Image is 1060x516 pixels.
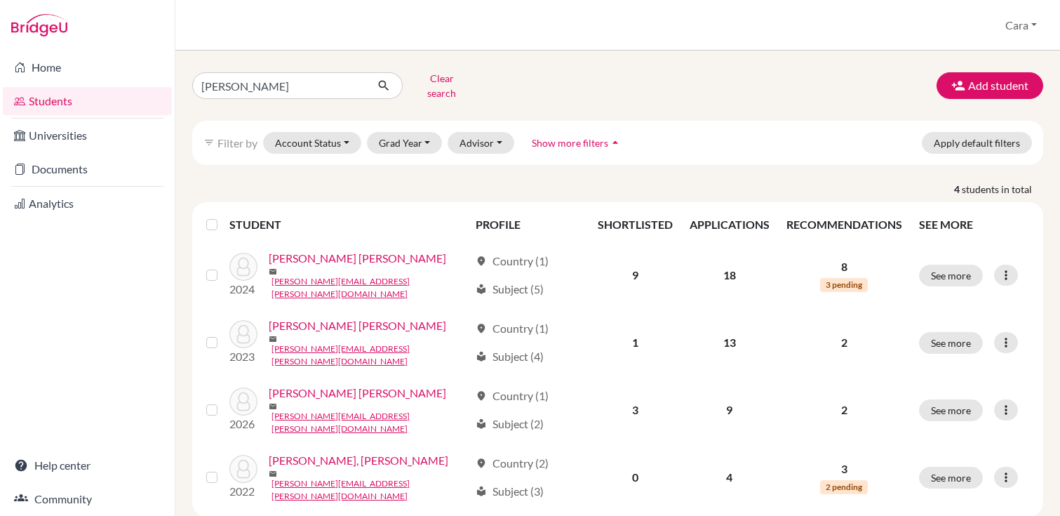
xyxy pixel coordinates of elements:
th: RECOMMENDATIONS [778,208,911,242]
span: mail [269,470,277,478]
th: STUDENT [229,208,467,242]
td: 9 [681,376,778,444]
span: 2 pending [820,480,868,494]
p: 3 [786,461,902,477]
button: See more [919,467,983,489]
span: mail [269,267,277,276]
a: Analytics [3,190,172,218]
i: filter_list [203,137,215,148]
button: See more [919,265,983,286]
img: Miguel Hasbún, Guillermo Matías [229,455,257,483]
span: local_library [476,418,487,430]
p: 8 [786,258,902,275]
img: Hasbún Safie, Jorge [229,388,257,416]
span: Filter by [217,136,257,150]
img: Cedillos Hasbún, Andrés [229,253,257,281]
span: mail [269,335,277,343]
td: 3 [589,376,681,444]
span: local_library [476,486,487,497]
span: local_library [476,351,487,362]
div: Subject (3) [476,483,544,500]
span: local_library [476,284,487,295]
p: 2 [786,402,902,418]
a: Community [3,485,172,513]
span: Show more filters [532,137,608,149]
a: Universities [3,121,172,150]
div: Country (1) [476,388,549,404]
a: [PERSON_NAME][EMAIL_ADDRESS][PERSON_NAME][DOMAIN_NAME] [271,410,469,435]
div: Country (2) [476,455,549,472]
button: Cara [999,12,1043,39]
span: location_on [476,323,487,334]
button: Show more filtersarrow_drop_up [520,132,634,154]
a: [PERSON_NAME] [PERSON_NAME] [269,317,446,334]
p: 2 [786,334,902,351]
a: [PERSON_NAME] [PERSON_NAME] [269,250,446,267]
button: Add student [937,72,1043,99]
td: 9 [589,242,681,309]
button: Grad Year [367,132,443,154]
button: Account Status [263,132,361,154]
span: students in total [962,182,1043,197]
img: Bridge-U [11,14,67,37]
th: SHORTLISTED [589,208,681,242]
input: Find student by name... [192,72,366,99]
a: [PERSON_NAME] [PERSON_NAME] [269,385,446,402]
button: See more [919,399,983,421]
button: Apply default filters [922,132,1032,154]
td: 4 [681,444,778,511]
a: [PERSON_NAME], [PERSON_NAME] [269,452,448,469]
button: Advisor [448,132,514,154]
span: 3 pending [820,278,868,292]
div: Subject (2) [476,416,544,432]
a: [PERSON_NAME][EMAIL_ADDRESS][PERSON_NAME][DOMAIN_NAME] [271,275,469,300]
td: 13 [681,309,778,376]
div: Subject (5) [476,281,544,298]
div: Subject (4) [476,348,544,365]
p: 2026 [229,416,257,432]
td: 18 [681,242,778,309]
div: Country (1) [476,320,549,337]
a: Home [3,53,172,81]
th: APPLICATIONS [681,208,778,242]
td: 1 [589,309,681,376]
span: mail [269,402,277,411]
td: 0 [589,444,681,511]
th: SEE MORE [911,208,1038,242]
p: 2023 [229,348,257,365]
i: arrow_drop_up [608,135,622,150]
a: [PERSON_NAME][EMAIL_ADDRESS][PERSON_NAME][DOMAIN_NAME] [271,477,469,503]
img: Frech Hasbún, Marco [229,320,257,348]
button: Clear search [403,67,481,104]
a: [PERSON_NAME][EMAIL_ADDRESS][PERSON_NAME][DOMAIN_NAME] [271,343,469,368]
a: Students [3,87,172,115]
th: PROFILE [467,208,589,242]
a: Documents [3,155,172,183]
span: location_on [476,256,487,267]
span: location_on [476,390,487,402]
div: Country (1) [476,253,549,270]
span: location_on [476,458,487,469]
p: 2022 [229,483,257,500]
strong: 4 [954,182,962,197]
button: See more [919,332,983,354]
p: 2024 [229,281,257,298]
a: Help center [3,451,172,479]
